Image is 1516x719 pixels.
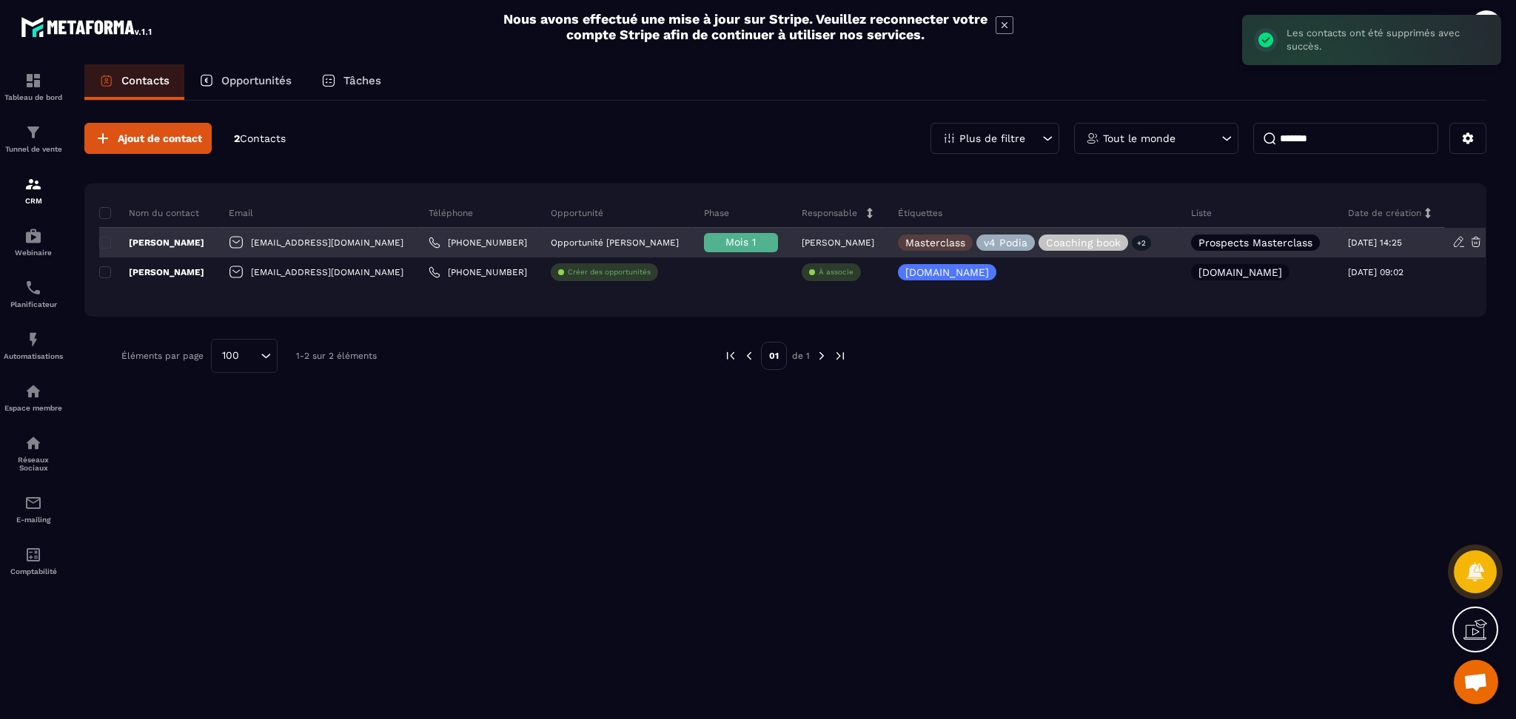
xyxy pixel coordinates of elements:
p: Coaching book [1046,237,1121,248]
img: social-network [24,434,42,452]
p: v4 Podia [984,237,1027,248]
a: [PHONE_NUMBER] [429,237,527,249]
a: formationformationTunnel de vente [4,112,63,164]
p: Plus de filtre [959,133,1025,144]
p: Opportunité [551,207,603,219]
a: Tâches [306,64,396,100]
p: [PERSON_NAME] [99,237,204,249]
div: Search for option [211,339,278,373]
p: [DOMAIN_NAME] [1198,267,1282,277]
p: Étiquettes [898,207,942,219]
p: Phase [704,207,729,219]
input: Search for option [244,348,257,364]
p: Éléments par page [121,351,204,361]
a: Ouvrir le chat [1454,660,1498,704]
a: formationformationTableau de bord [4,61,63,112]
img: accountant [24,546,42,564]
img: automations [24,382,42,400]
p: Nom du contact [99,207,199,219]
img: scheduler [24,279,42,297]
p: Tâches [343,74,381,87]
p: [DATE] 09:02 [1348,267,1403,277]
a: automationsautomationsAutomatisations [4,320,63,371]
a: accountantaccountantComptabilité [4,535,63,587]
span: Ajout de contact [118,131,202,146]
a: schedulerschedulerPlanificateur [4,268,63,320]
a: [PHONE_NUMBER] [429,266,527,278]
img: automations [24,331,42,348]
a: automationsautomationsWebinaire [4,216,63,268]
p: Opportunité [PERSON_NAME] [551,237,679,248]
p: CRM [4,197,63,205]
img: automations [24,227,42,245]
p: Tout le monde [1103,133,1175,144]
a: automationsautomationsEspace membre [4,371,63,423]
p: Comptabilité [4,567,63,575]
p: Planificateur [4,300,63,308]
span: 100 [217,348,244,364]
span: Mois 1 [725,236,756,248]
p: Automatisations [4,352,63,360]
p: Date de création [1348,207,1421,219]
p: À associe [819,267,853,277]
p: [PERSON_NAME] [802,237,874,248]
p: Opportunités [221,74,292,87]
p: Prospects Masterclass [1198,237,1312,248]
p: [PERSON_NAME] [99,266,204,278]
img: formation [24,175,42,193]
p: 2 [234,132,286,146]
img: next [834,349,847,362]
p: Liste [1191,207,1212,219]
h2: Nous avons effectué une mise à jour sur Stripe. Veuillez reconnecter votre compte Stripe afin de ... [503,11,988,42]
span: Contacts [240,132,286,144]
button: Ajout de contact [84,123,212,154]
p: Téléphone [429,207,473,219]
img: email [24,494,42,512]
a: Contacts [84,64,184,100]
p: Tableau de bord [4,93,63,101]
p: Réseaux Sociaux [4,456,63,472]
p: E-mailing [4,516,63,524]
img: prev [742,349,756,362]
a: formationformationCRM [4,164,63,216]
p: Espace membre [4,404,63,412]
p: [DOMAIN_NAME] [905,267,989,277]
p: +2 [1132,235,1151,251]
img: next [815,349,828,362]
p: de 1 [792,350,810,362]
p: Email [229,207,253,219]
p: Responsable [802,207,857,219]
p: [DATE] 14:25 [1348,237,1402,248]
img: prev [724,349,737,362]
img: logo [21,13,154,40]
a: emailemailE-mailing [4,483,63,535]
p: Webinaire [4,249,63,257]
p: 01 [761,342,787,370]
a: Opportunités [184,64,306,100]
a: social-networksocial-networkRéseaux Sociaux [4,423,63,483]
p: 1-2 sur 2 éléments [296,351,377,361]
p: Contacts [121,74,170,87]
p: Tunnel de vente [4,145,63,153]
p: Masterclass [905,237,965,248]
img: formation [24,124,42,141]
p: Créer des opportunités [568,267,651,277]
img: formation [24,72,42,90]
